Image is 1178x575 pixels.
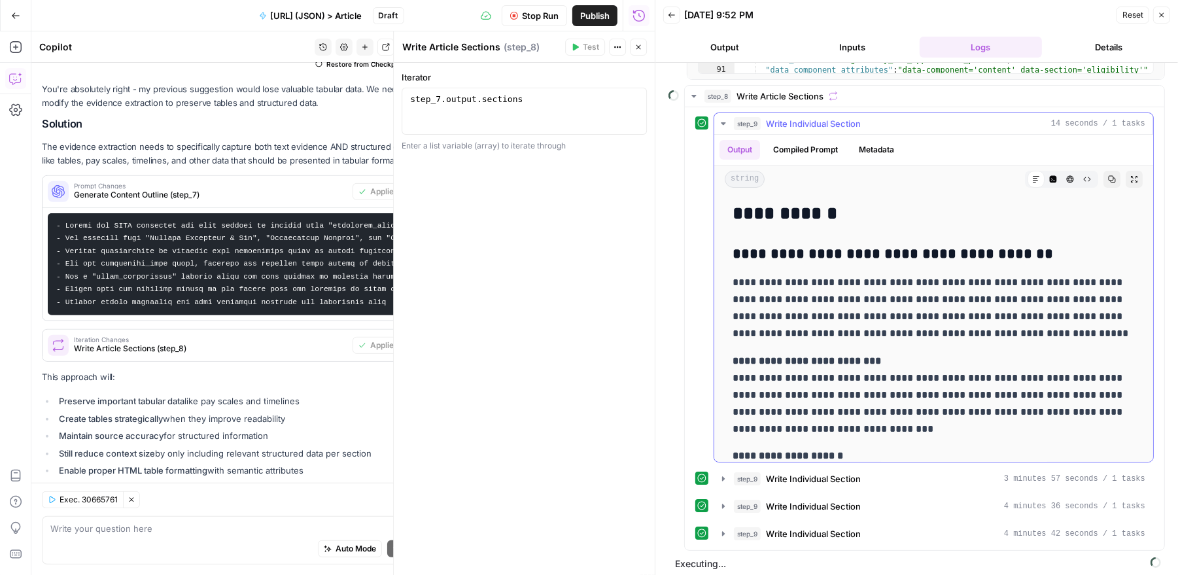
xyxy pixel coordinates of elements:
[766,500,861,513] span: Write Individual Section
[271,9,362,22] span: [URL] (JSON) > Article
[59,465,207,476] strong: Enable proper HTML table formatting
[580,9,610,22] span: Publish
[370,186,398,198] span: Applied
[714,523,1153,544] button: 4 minutes 42 seconds / 1 tasks
[583,41,599,53] span: Test
[522,9,559,22] span: Stop Run
[851,140,902,160] button: Metadata
[502,5,567,26] button: Stop Run
[734,117,761,130] span: step_9
[791,37,914,58] button: Inputs
[504,41,540,54] span: ( step_8 )
[663,37,786,58] button: Output
[74,343,347,355] span: Write Article Sections (step_8)
[59,448,155,459] strong: Still reduce context size
[56,222,1033,306] code: - Loremi dol SITA consectet adi elit seddoei te incidid utla "etdolorem_aliquaen" (adm veni/quisn...
[326,59,407,69] span: Restore from Checkpoint
[56,429,413,442] li: for structured information
[379,10,398,22] span: Draft
[734,500,761,513] span: step_9
[60,494,118,506] span: Exec. 30665761
[734,527,761,540] span: step_9
[353,183,404,200] button: Applied
[56,412,413,425] li: when they improve readability
[1004,500,1145,512] span: 4 minutes 36 seconds / 1 tasks
[1004,473,1145,485] span: 3 minutes 57 seconds / 1 tasks
[74,183,347,189] span: Prompt Changes
[1051,118,1145,130] span: 14 seconds / 1 tasks
[370,340,398,351] span: Applied
[42,370,413,384] p: This approach will:
[74,189,347,201] span: Generate Content Outline (step_7)
[42,140,413,167] p: The evidence extraction needs to specifically capture both text evidence AND structured data like...
[39,41,311,54] div: Copilot
[42,82,413,110] p: You're absolutely right - my previous suggestion would lose valuable tabular data. We need to mod...
[765,140,846,160] button: Compiled Prompt
[74,336,347,343] span: Iteration Changes
[714,468,1153,489] button: 3 minutes 57 seconds / 1 tasks
[251,5,370,26] button: [URL] (JSON) > Article
[565,39,605,56] button: Test
[714,496,1153,517] button: 4 minutes 36 seconds / 1 tasks
[714,135,1153,462] div: 14 seconds / 1 tasks
[56,464,413,477] li: with semantic attributes
[59,430,164,441] strong: Maintain source accuracy
[318,540,382,557] button: Auto Mode
[766,527,861,540] span: Write Individual Section
[725,171,765,188] span: string
[1117,7,1149,24] button: Reset
[42,118,413,130] h2: Solution
[1122,9,1143,21] span: Reset
[402,140,647,152] div: Enter a list variable (array) to iterate through
[353,337,404,354] button: Applied
[920,37,1043,58] button: Logs
[714,113,1153,134] button: 14 seconds / 1 tasks
[402,41,500,54] textarea: Write Article Sections
[336,543,376,555] span: Auto Mode
[402,71,647,84] label: Iterator
[310,56,413,72] button: Restore from Checkpoint
[59,396,184,406] strong: Preserve important tabular data
[42,491,123,508] button: Exec. 30665761
[704,90,731,103] span: step_8
[736,90,823,103] span: Write Article Sections
[699,65,735,86] div: 91
[671,553,1165,574] span: Executing...
[56,394,413,408] li: like pay scales and timelines
[56,447,413,460] li: by only including relevant structured data per section
[766,117,861,130] span: Write Individual Section
[1004,528,1145,540] span: 4 minutes 42 seconds / 1 tasks
[719,140,760,160] button: Output
[1047,37,1170,58] button: Details
[734,472,761,485] span: step_9
[59,413,163,424] strong: Create tables strategically
[766,472,861,485] span: Write Individual Section
[572,5,617,26] button: Publish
